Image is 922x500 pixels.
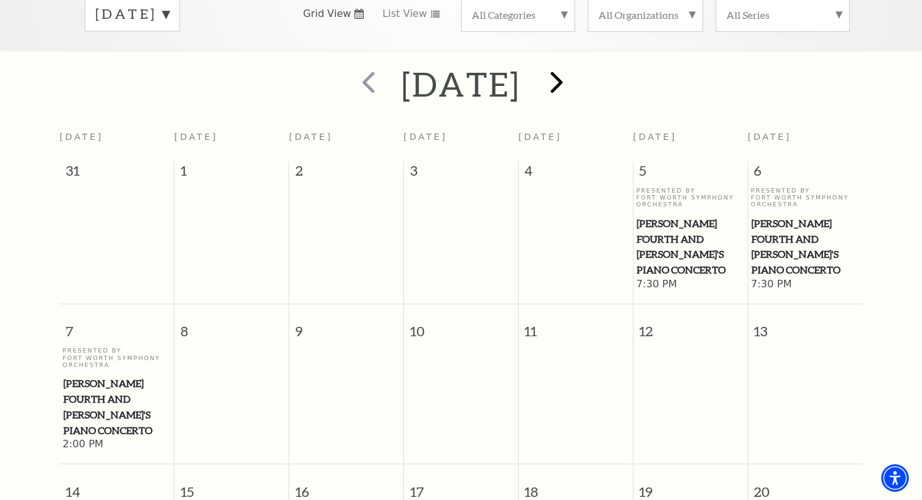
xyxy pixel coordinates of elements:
span: [DATE] [404,132,448,142]
span: 31 [60,161,174,186]
span: 10 [404,304,518,348]
p: Presented By Fort Worth Symphony Orchestra [63,347,171,368]
span: 2 [289,161,403,186]
span: [DATE] [174,132,218,142]
a: Brahms Fourth and Grieg's Piano Concerto [636,216,744,278]
span: 9 [289,304,403,348]
p: Presented By Fort Worth Symphony Orchestra [636,187,744,208]
span: 8 [174,304,289,348]
span: [PERSON_NAME] Fourth and [PERSON_NAME]'s Piano Concerto [637,216,743,278]
span: [DATE] [518,132,562,142]
span: 2:00 PM [63,438,171,452]
span: 12 [633,304,748,348]
span: [DATE] [633,132,677,142]
span: [DATE] [60,132,103,142]
div: Accessibility Menu [881,464,909,492]
h2: [DATE] [401,64,520,104]
span: [PERSON_NAME] Fourth and [PERSON_NAME]'s Piano Concerto [751,216,859,278]
span: 7:30 PM [636,278,744,292]
label: All Organizations [598,8,692,21]
span: 4 [519,161,633,186]
span: 13 [748,304,862,348]
a: Brahms Fourth and Grieg's Piano Concerto [751,216,859,278]
span: [PERSON_NAME] Fourth and [PERSON_NAME]'s Piano Concerto [63,376,171,438]
label: [DATE] [95,4,169,24]
span: 7:30 PM [751,278,859,292]
span: Grid View [303,7,351,21]
button: next [533,62,578,107]
span: [DATE] [289,132,333,142]
a: Brahms Fourth and Grieg's Piano Concerto [63,376,171,438]
span: [DATE] [748,132,792,142]
span: 7 [60,304,174,348]
p: Presented By Fort Worth Symphony Orchestra [751,187,859,208]
span: 5 [633,161,748,186]
span: 11 [519,304,633,348]
button: prev [344,62,389,107]
span: List View [383,7,427,21]
label: All Categories [472,8,564,21]
span: 3 [404,161,518,186]
span: 6 [748,161,862,186]
label: All Series [726,8,839,21]
span: 1 [174,161,289,186]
